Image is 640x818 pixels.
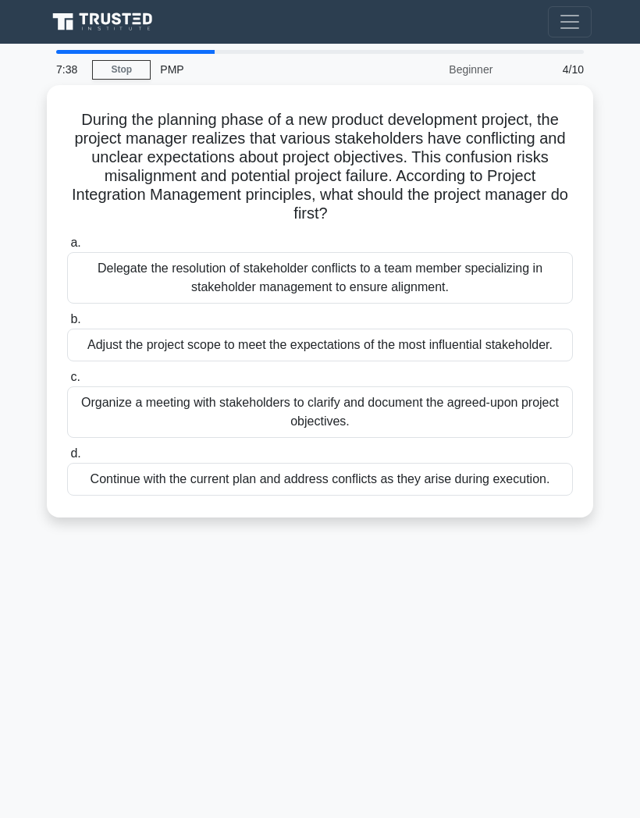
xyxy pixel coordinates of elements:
[47,54,92,85] div: 7:38
[67,386,573,438] div: Organize a meeting with stakeholders to clarify and document the agreed-upon project objectives.
[365,54,502,85] div: Beginner
[67,252,573,304] div: Delegate the resolution of stakeholder conflicts to a team member specializing in stakeholder man...
[70,312,80,325] span: b.
[151,54,365,85] div: PMP
[70,236,80,249] span: a.
[92,60,151,80] a: Stop
[70,446,80,460] span: d.
[67,463,573,496] div: Continue with the current plan and address conflicts as they arise during execution.
[502,54,593,85] div: 4/10
[67,329,573,361] div: Adjust the project scope to meet the expectations of the most influential stakeholder.
[548,6,592,37] button: Toggle navigation
[70,370,80,383] span: c.
[66,110,574,224] h5: During the planning phase of a new product development project, the project manager realizes that...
